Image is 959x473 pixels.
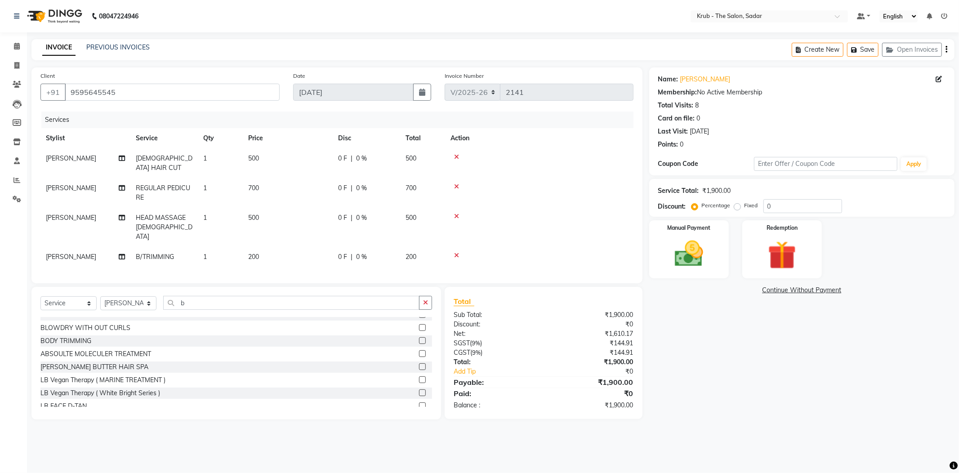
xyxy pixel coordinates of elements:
[651,286,953,295] a: Continue Without Payment
[792,43,843,57] button: Create New
[86,43,150,51] a: PREVIOUS INVOICES
[472,349,481,356] span: 9%
[696,101,699,110] div: 8
[356,154,367,163] span: 0 %
[901,157,927,171] button: Apply
[406,154,416,162] span: 500
[454,348,470,357] span: CGST
[40,402,87,411] div: LB FACE D-TAN
[338,183,347,193] span: 0 F
[351,183,352,193] span: |
[46,154,96,162] span: [PERSON_NAME]
[203,154,207,162] span: 1
[400,128,445,148] th: Total
[136,214,192,241] span: HEAD MASSAGE [DEMOGRAPHIC_DATA]
[544,388,640,399] div: ₹0
[702,201,731,210] label: Percentage
[40,323,130,333] div: BLOWDRY WITH OUT CURLS
[447,348,544,357] div: ( )
[544,401,640,410] div: ₹1,900.00
[680,75,731,84] a: [PERSON_NAME]
[46,214,96,222] span: [PERSON_NAME]
[338,252,347,262] span: 0 F
[544,329,640,339] div: ₹1,610.17
[248,184,259,192] span: 700
[41,112,640,128] div: Services
[754,157,898,171] input: Enter Offer / Coupon Code
[136,184,190,201] span: REGULAR PEDICURE
[680,140,684,149] div: 0
[447,329,544,339] div: Net:
[203,253,207,261] span: 1
[338,154,347,163] span: 0 F
[136,253,174,261] span: B/TRIMMING
[447,310,544,320] div: Sub Total:
[690,127,709,136] div: [DATE]
[406,184,416,192] span: 700
[544,348,640,357] div: ₹144.91
[697,114,700,123] div: 0
[40,336,91,346] div: BODY TRIMMING
[745,201,758,210] label: Fixed
[847,43,879,57] button: Save
[447,357,544,367] div: Total:
[23,4,85,29] img: logo
[767,224,798,232] label: Redemption
[544,339,640,348] div: ₹144.91
[40,72,55,80] label: Client
[356,213,367,223] span: 0 %
[759,237,805,273] img: _gift.svg
[544,377,640,388] div: ₹1,900.00
[46,253,96,261] span: [PERSON_NAME]
[447,320,544,329] div: Discount:
[445,128,633,148] th: Action
[351,213,352,223] span: |
[40,84,66,101] button: +91
[658,114,695,123] div: Card on file:
[658,75,678,84] div: Name:
[248,253,259,261] span: 200
[445,72,484,80] label: Invoice Number
[454,339,470,347] span: SGST
[248,214,259,222] span: 500
[544,320,640,329] div: ₹0
[447,388,544,399] div: Paid:
[658,159,754,169] div: Coupon Code
[454,297,474,306] span: Total
[666,237,712,270] img: _cash.svg
[46,184,96,192] span: [PERSON_NAME]
[40,128,130,148] th: Stylist
[65,84,280,101] input: Search by Name/Mobile/Email/Code
[658,186,699,196] div: Service Total:
[544,357,640,367] div: ₹1,900.00
[99,4,138,29] b: 08047224946
[658,88,697,97] div: Membership:
[243,128,333,148] th: Price
[203,184,207,192] span: 1
[42,40,76,56] a: INVOICE
[351,252,352,262] span: |
[658,202,686,211] div: Discount:
[351,154,352,163] span: |
[544,310,640,320] div: ₹1,900.00
[293,72,305,80] label: Date
[447,339,544,348] div: ( )
[406,214,416,222] span: 500
[198,128,243,148] th: Qty
[447,401,544,410] div: Balance :
[658,127,688,136] div: Last Visit:
[703,186,731,196] div: ₹1,900.00
[882,43,942,57] button: Open Invoices
[163,296,419,310] input: Search or Scan
[248,154,259,162] span: 500
[406,253,416,261] span: 200
[338,213,347,223] span: 0 F
[447,367,560,376] a: Add Tip
[667,224,710,232] label: Manual Payment
[40,388,160,398] div: LB Vegan Therapy ( White Bright Series )
[136,154,192,172] span: [DEMOGRAPHIC_DATA] HAIR CUT
[333,128,400,148] th: Disc
[560,367,640,376] div: ₹0
[447,377,544,388] div: Payable:
[40,375,165,385] div: LB Vegan Therapy ( MARINE TREATMENT )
